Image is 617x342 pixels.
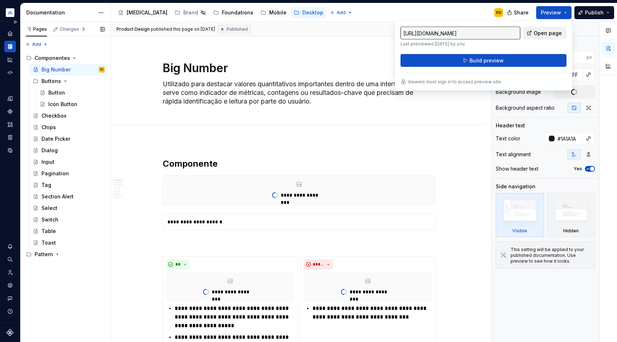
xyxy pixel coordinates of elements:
a: Code automation [4,67,16,78]
div: Mobile [269,9,286,16]
a: Switch [30,214,108,225]
div: Text color [496,135,520,142]
button: Build preview [401,54,566,67]
div: Input [41,158,54,166]
div: Date Picker [41,135,70,142]
div: Page tree [23,52,108,260]
a: [MEDICAL_DATA] [115,7,170,18]
div: Chips [41,124,56,131]
a: Home [4,28,16,39]
a: Big NumberPD [30,64,108,75]
div: Hidden [563,228,579,234]
span: Add [32,41,41,47]
a: Desktop [291,7,326,18]
div: Select [41,205,57,212]
div: Brand [183,9,198,16]
div: Componentes [35,54,70,62]
img: 3a570f0b-1f7c-49e5-9f10-88144126f5ec.png [6,8,14,17]
span: Product Design [117,26,150,32]
div: Hidden [547,193,595,237]
button: Add [328,8,355,18]
p: Last previewed [DATE] by you. [401,41,520,47]
div: Text alignment [496,151,531,158]
a: Assets [4,119,16,130]
span: Add [337,10,346,16]
a: Section Alert [30,191,108,202]
span: 5 [80,26,86,32]
div: Background aspect ratio [496,104,555,111]
a: Design tokens [4,93,16,104]
a: Date Picker [30,133,108,145]
a: Chips [30,122,108,133]
div: Checkbox [41,112,66,119]
a: Data sources [4,145,16,156]
p: px [587,54,592,60]
a: Open page [523,27,566,40]
textarea: Utilizado para destacar valores quantitativos importantes dentro de uma interface. Ele serve como... [161,78,434,107]
a: Pagination [30,168,108,179]
button: Expand sidebar [10,17,20,27]
div: Contact support [4,293,16,304]
span: Published [227,26,248,32]
div: Switch [41,216,58,223]
div: Buttons [41,78,61,85]
div: Button [48,89,65,96]
span: Preview [541,9,561,16]
div: Icon Button [48,101,77,108]
a: Button [37,87,108,98]
a: Brand [172,7,209,18]
button: Search ⌘K [4,254,16,265]
div: Buttons [30,75,108,87]
span: Publish [585,9,604,16]
div: Table [41,228,56,235]
div: Notifications [4,241,16,252]
h2: Componente [163,158,436,170]
div: Pattern [23,249,108,260]
a: Analytics [4,54,16,65]
div: PD [100,66,103,73]
a: Storybook stories [4,132,16,143]
svg: Supernova Logo [6,329,14,336]
input: Auto [559,51,587,64]
div: Tag [41,181,51,189]
a: Tag [30,179,108,191]
a: Checkbox [30,110,108,122]
a: Table [30,225,108,237]
a: Invite team [4,267,16,278]
div: Section Alert [41,193,74,200]
a: Icon Button [37,98,108,110]
div: Show header text [496,165,538,172]
a: Mobile [258,7,289,18]
textarea: Big Number [161,60,434,77]
div: Header text [496,122,525,129]
div: Components [4,106,16,117]
div: Changes [60,26,86,32]
button: Preview [536,6,572,19]
label: Yes [574,166,582,172]
div: Big Number [41,66,71,73]
span: Open page [534,30,562,37]
input: Auto [555,132,582,145]
a: Input [30,156,108,168]
a: Settings [4,280,16,291]
div: Documentation [26,9,95,16]
button: Add [23,39,50,49]
a: Documentation [4,41,16,52]
p: Viewers must sign in to access preview site. [408,79,502,85]
div: Pattern [35,251,53,258]
div: This setting will be applied to your published documentation. Use preview to see how it looks. [511,247,590,264]
div: Dialog [41,147,58,154]
div: Pages [26,26,47,32]
div: Visible [496,193,544,237]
